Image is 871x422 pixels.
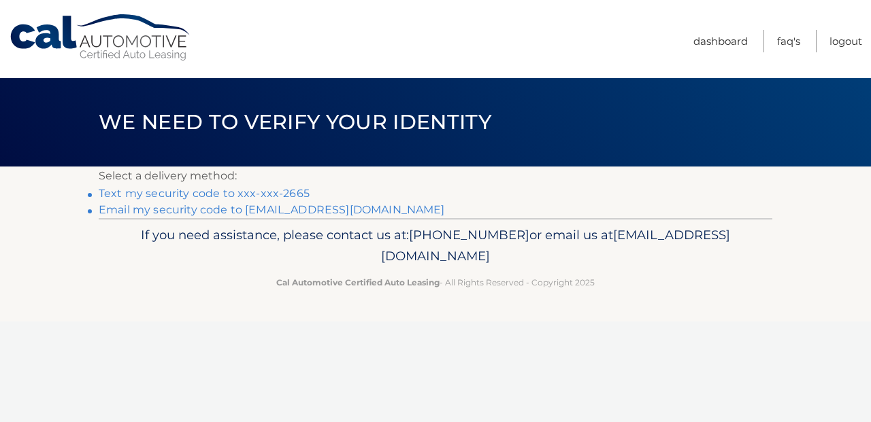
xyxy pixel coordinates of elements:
[409,227,529,243] span: [PHONE_NUMBER]
[99,187,310,200] a: Text my security code to xxx-xxx-2665
[99,203,445,216] a: Email my security code to [EMAIL_ADDRESS][DOMAIN_NAME]
[108,224,763,268] p: If you need assistance, please contact us at: or email us at
[99,166,772,186] p: Select a delivery method:
[829,30,862,52] a: Logout
[276,277,440,287] strong: Cal Automotive Certified Auto Leasing
[108,275,763,289] p: - All Rights Reserved - Copyright 2025
[693,30,748,52] a: Dashboard
[777,30,800,52] a: FAQ's
[9,14,193,62] a: Cal Automotive
[99,109,491,135] span: We need to verify your identity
